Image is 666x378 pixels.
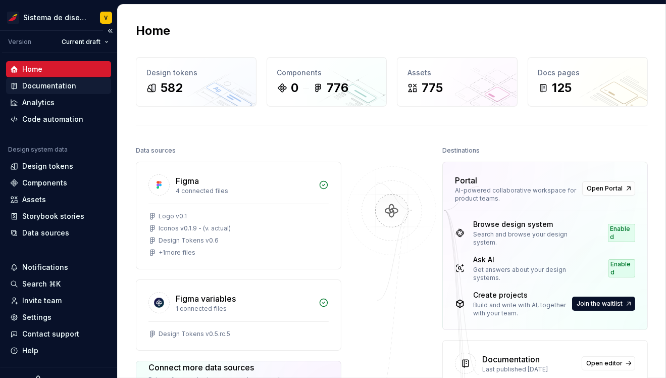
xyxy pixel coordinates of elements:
div: Code automation [22,114,83,124]
div: Build and write with AI, together with your team. [473,301,570,317]
a: Analytics [6,94,111,111]
div: Notifications [22,262,68,272]
div: Design Tokens v0.5.rc.5 [159,330,230,338]
span: Open Portal [587,184,623,193]
div: 776 [327,80,349,96]
div: Last published [DATE] [482,365,576,373]
span: Join the waitlist [577,300,623,308]
div: Design tokens [146,68,246,78]
h2: Home [136,23,170,39]
a: Components0776 [267,57,387,107]
div: Design Tokens v0.6 [159,237,219,245]
div: Home [22,64,42,74]
div: Sistema de diseño Iberia [23,13,88,23]
button: Collapse sidebar [103,24,117,38]
div: Components [277,68,377,78]
button: Join the waitlist [572,297,635,311]
div: Version [8,38,31,46]
a: Assets775 [397,57,518,107]
div: Assets [407,68,507,78]
a: Components [6,175,111,191]
div: 1 connected files [176,305,313,313]
div: Assets [22,195,46,205]
div: Ask AI [473,255,590,265]
div: 4 connected files [176,187,313,195]
div: Destinations [442,144,480,158]
button: Notifications [6,259,111,275]
div: Get answers about your design systems. [473,266,590,282]
div: Design system data [8,146,68,154]
a: Home [6,61,111,77]
div: Figma variables [176,293,236,305]
div: Data sources [22,228,69,238]
div: Analytics [22,98,55,108]
a: Figma4 connected filesLogo v0.1Iconos v0.1.9 - (v. actual)Design Tokens v0.6+1more files [136,162,341,269]
div: 125 [552,80,572,96]
a: Invite team [6,293,111,309]
a: Open Portal [582,181,635,196]
div: Logo v0.1 [159,212,187,220]
div: Data sources [136,144,176,158]
div: Settings [22,312,52,322]
a: Design tokens [6,158,111,174]
div: Help [22,346,38,356]
div: Figma [176,175,199,187]
div: 0 [291,80,299,96]
div: Search ⌘K [22,279,61,289]
button: Search ⌘K [6,276,111,292]
div: Connect more data sources [148,361,290,373]
div: Documentation [482,353,540,365]
button: Help [6,343,111,359]
a: Data sources [6,225,111,241]
div: Storybook stories [22,211,84,221]
div: 775 [422,80,443,96]
div: V [105,14,108,22]
a: Storybook stories [6,208,111,224]
a: Assets [6,192,111,208]
a: Docs pages125 [528,57,648,107]
div: Docs pages [538,68,638,78]
div: Documentation [22,81,76,91]
button: Contact support [6,326,111,342]
a: Settings [6,309,111,325]
div: 582 [161,80,183,96]
a: Figma variables1 connected filesDesign Tokens v0.5.rc.5 [136,279,341,351]
a: Documentation [6,78,111,94]
div: Create projects [473,290,570,300]
div: Enabled [608,259,635,277]
div: Browse design system [473,219,590,229]
a: Code automation [6,111,111,127]
div: Components [22,178,67,188]
button: Current draft [57,35,113,49]
a: Design tokens582 [136,57,257,107]
div: Contact support [22,329,79,339]
span: Open editor [586,359,623,367]
div: + 1 more files [159,249,195,257]
img: 55604660-494d-44a9-beb2-692398e9940a.png [7,12,19,24]
div: Invite team [22,296,62,306]
span: Current draft [62,38,100,46]
a: Open editor [582,356,635,370]
div: Portal [455,174,477,186]
div: Iconos v0.1.9 - (v. actual) [159,224,231,232]
div: Design tokens [22,161,73,171]
button: Sistema de diseño IberiaV [2,7,115,28]
div: Search and browse your design system. [473,230,590,247]
div: Enabled [608,224,635,242]
div: AI-powered collaborative workspace for product teams. [455,186,576,203]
